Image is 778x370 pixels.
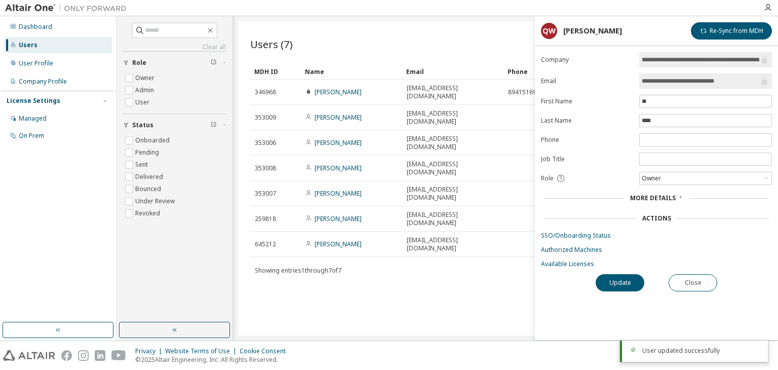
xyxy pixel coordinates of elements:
label: Revoked [135,207,162,219]
a: Available Licenses [541,260,772,268]
span: [EMAIL_ADDRESS][DOMAIN_NAME] [407,135,499,151]
span: Clear filter [211,59,217,67]
div: Managed [19,115,47,123]
a: [PERSON_NAME] [315,240,362,248]
span: [EMAIL_ADDRESS][DOMAIN_NAME] [407,160,499,176]
a: Authorized Machines [541,246,772,254]
img: youtube.svg [111,350,126,361]
span: [EMAIL_ADDRESS][DOMAIN_NAME] [407,84,499,100]
span: 645212 [255,240,276,248]
div: Cookie Consent [240,347,292,355]
div: User Profile [19,59,53,67]
span: [EMAIL_ADDRESS][DOMAIN_NAME] [407,236,499,252]
div: Privacy [135,347,165,355]
div: Website Terms of Use [165,347,240,355]
div: MDH ID [254,63,297,80]
span: 259818 [255,215,276,223]
div: Owner [640,172,771,184]
label: Sent [135,159,150,171]
label: Admin [135,84,156,96]
label: Company [541,56,633,64]
label: Job Title [541,155,633,163]
div: License Settings [7,97,60,105]
div: Actions [642,214,671,223]
label: Pending [135,146,161,159]
a: SSO/Onboarding Status [541,232,772,240]
div: Phone [508,63,601,80]
span: Users (7) [250,37,293,51]
span: Status [132,121,153,129]
div: Owner [640,173,663,184]
div: On Prem [19,132,44,140]
button: Role [123,52,226,74]
a: [PERSON_NAME] [315,88,362,96]
span: 89415169 [508,88,536,96]
span: [EMAIL_ADDRESS][DOMAIN_NAME] [407,109,499,126]
button: Update [596,274,644,291]
img: instagram.svg [78,350,89,361]
span: 353008 [255,164,276,172]
div: Name [305,63,398,80]
img: Altair One [5,3,132,13]
label: Onboarded [135,134,172,146]
span: 346968 [255,88,276,96]
div: Dashboard [19,23,52,31]
label: Delivered [135,171,165,183]
img: facebook.svg [61,350,72,361]
label: Under Review [135,195,177,207]
div: Email [406,63,499,80]
label: First Name [541,97,633,105]
span: [EMAIL_ADDRESS][DOMAIN_NAME] [407,211,499,227]
a: Clear all [123,43,226,51]
button: Status [123,114,226,136]
span: Role [132,59,146,67]
span: More Details [630,194,676,202]
button: Close [669,274,717,291]
a: [PERSON_NAME] [315,113,362,122]
div: Users [19,41,37,49]
span: 353007 [255,190,276,198]
span: Showing entries 1 through 7 of 7 [255,266,341,275]
div: [PERSON_NAME] [563,27,622,35]
label: User [135,96,151,108]
img: linkedin.svg [95,350,105,361]
p: © 2025 Altair Engineering, Inc. All Rights Reserved. [135,355,292,364]
span: Clear filter [211,121,217,129]
img: altair_logo.svg [3,350,55,361]
span: [EMAIL_ADDRESS][DOMAIN_NAME] [407,186,499,202]
button: Re-Sync from MDH [691,22,772,40]
label: Phone [541,136,633,144]
a: [PERSON_NAME] [315,214,362,223]
label: Last Name [541,117,633,125]
span: 353009 [255,114,276,122]
label: Owner [135,72,157,84]
div: Company Profile [19,78,67,86]
a: [PERSON_NAME] [315,164,362,172]
label: Email [541,77,633,85]
a: [PERSON_NAME] [315,189,362,198]
a: [PERSON_NAME] [315,138,362,147]
span: Role [541,174,554,182]
div: User updated successfully [642,347,760,355]
label: Bounced [135,183,163,195]
span: 353006 [255,139,276,147]
div: QW [541,23,557,39]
